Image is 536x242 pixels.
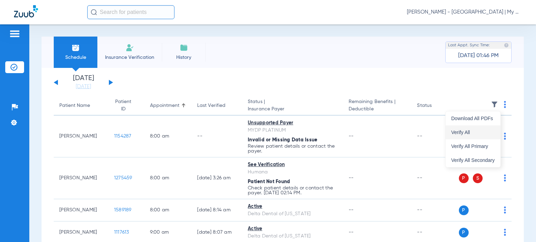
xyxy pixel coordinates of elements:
[451,144,495,149] span: Verify All Primary
[451,116,495,121] span: Download All PDFs
[451,158,495,163] span: Verify All Secondary
[501,209,536,242] iframe: Chat Widget
[451,130,495,135] span: Verify All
